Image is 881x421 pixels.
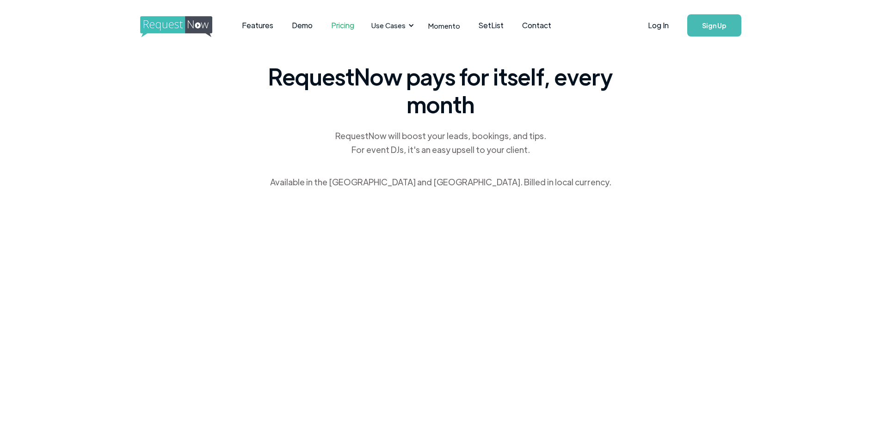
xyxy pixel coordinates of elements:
a: Demo [283,11,322,40]
div: RequestNow will boost your leads, bookings, and tips. For event DJs, it's an easy upsell to your ... [334,129,547,157]
div: Use Cases [366,11,417,40]
a: Contact [513,11,561,40]
a: Momento [419,12,469,39]
a: Pricing [322,11,363,40]
a: Sign Up [687,14,741,37]
a: SetList [469,11,513,40]
a: Features [233,11,283,40]
span: RequestNow pays for itself, every month [265,62,616,118]
a: Log In [639,9,678,42]
a: home [140,16,209,35]
img: requestnow logo [140,16,229,37]
div: Use Cases [371,20,406,31]
div: Available in the [GEOGRAPHIC_DATA] and [GEOGRAPHIC_DATA]. Billed in local currency. [270,175,611,189]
